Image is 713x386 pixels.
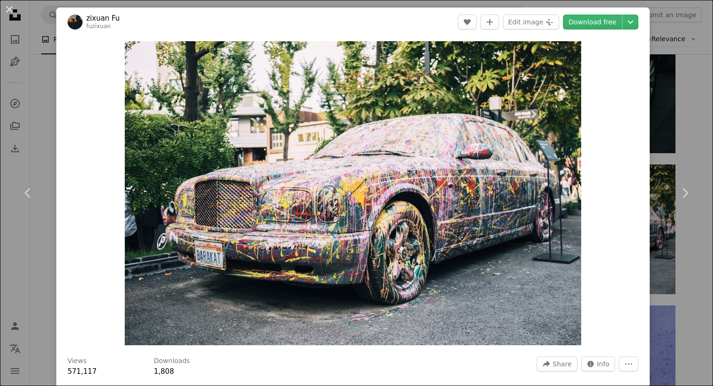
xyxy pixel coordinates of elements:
img: parked painted sedan [125,41,582,345]
a: fuzixuan [86,23,111,30]
button: Choose download size [622,15,638,30]
button: Zoom in on this image [125,41,582,345]
h3: Downloads [154,356,190,366]
img: Go to zixuan Fu's profile [68,15,83,30]
button: Like [458,15,477,30]
span: Share [553,357,571,371]
button: Stats about this image [581,356,615,371]
button: Edit image [503,15,559,30]
span: 571,117 [68,367,97,376]
h3: Views [68,356,87,366]
a: zixuan Fu [86,14,120,23]
a: Download free [563,15,622,30]
button: Share this image [537,356,577,371]
span: 1,808 [154,367,174,376]
a: Next [657,148,713,238]
span: Info [597,357,610,371]
button: Add to Collection [480,15,499,30]
button: More Actions [619,356,638,371]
